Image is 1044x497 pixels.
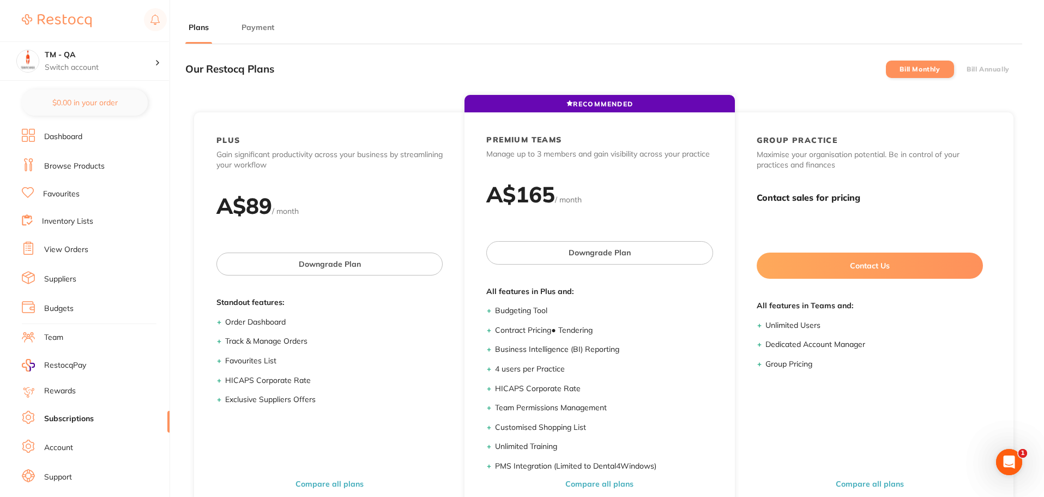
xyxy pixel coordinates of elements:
[486,181,555,208] h2: A$ 165
[900,65,940,73] label: Bill Monthly
[44,442,73,453] a: Account
[45,62,155,73] p: Switch account
[44,244,88,255] a: View Orders
[757,253,983,279] button: Contact Us
[495,325,713,336] li: Contract Pricing ● Tendering
[42,216,93,227] a: Inventory Lists
[555,195,582,205] span: / month
[486,241,713,264] button: Downgrade Plan
[486,286,713,297] span: All features in Plus and:
[185,63,274,75] h3: Our Restocq Plans
[495,422,713,433] li: Customised Shopping List
[44,332,63,343] a: Team
[225,356,443,367] li: Favourites List
[495,384,713,394] li: HICAPS Corporate Rate
[44,414,94,424] a: Subscriptions
[765,359,983,370] li: Group Pricing
[495,344,713,355] li: Business Intelligence (BI) Reporting
[495,306,713,316] li: Budgeting Tool
[225,375,443,386] li: HICAPS Corporate Rate
[757,149,983,171] p: Maximise your organisation potential. Be in control of your practices and finances
[832,479,907,489] button: Compare all plans
[22,89,148,116] button: $0.00 in your order
[495,403,713,414] li: Team Permissions Management
[44,303,74,314] a: Budgets
[22,14,92,27] img: Restocq Logo
[495,364,713,375] li: 4 users per Practice
[44,131,82,142] a: Dashboard
[562,479,637,489] button: Compare all plans
[44,472,72,483] a: Support
[225,394,443,405] li: Exclusive Suppliers Offers
[495,441,713,452] li: Unlimited Training
[225,317,443,328] li: Order Dashboard
[757,135,838,145] h2: GROUP PRACTICE
[1018,449,1027,458] span: 1
[17,50,39,72] img: TM - QA
[238,22,277,33] button: Payment
[216,135,240,145] h2: PLUS
[216,297,443,308] span: Standout features:
[43,189,80,200] a: Favourites
[495,461,713,472] li: PMS Integration (Limited to Dental4Windows)
[272,206,299,216] span: / month
[44,360,86,371] span: RestocqPay
[44,274,76,285] a: Suppliers
[757,301,983,312] span: All features in Teams and:
[185,22,212,33] button: Plans
[292,479,367,489] button: Compare all plans
[216,253,443,276] button: Downgrade Plan
[765,339,983,350] li: Dedicated Account Manager
[45,50,155,61] h4: TM - QA
[996,449,1022,475] iframe: Intercom live chat
[44,386,76,397] a: Rewards
[486,149,713,160] p: Manage up to 3 members and gain visibility across your practice
[486,135,562,145] h2: PREMIUM TEAMS
[22,359,86,372] a: RestocqPay
[44,161,105,172] a: Browse Products
[566,100,633,108] span: RECOMMENDED
[216,192,272,219] h2: A$ 89
[225,336,443,347] li: Track & Manage Orders
[967,65,1010,73] label: Bill Annually
[22,8,92,33] a: Restocq Logo
[765,320,983,331] li: Unlimited Users
[216,149,443,171] p: Gain significant productivity across your business by streamlining your workflow
[757,193,983,203] h3: Contact sales for pricing
[22,359,35,372] img: RestocqPay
